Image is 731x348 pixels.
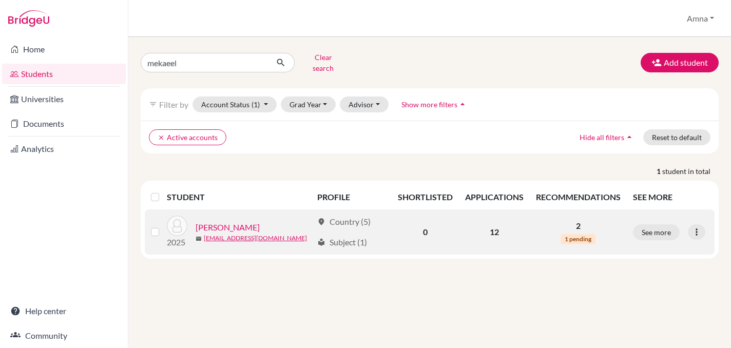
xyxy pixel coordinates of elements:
[167,216,187,236] img: Choudhry, Mohammad Mekaeel
[317,236,367,248] div: Subject (1)
[2,89,126,109] a: Universities
[627,185,715,209] th: SEE MORE
[317,218,325,226] span: location_on
[2,64,126,84] a: Students
[317,216,371,228] div: Country (5)
[459,185,530,209] th: APPLICATIONS
[281,96,336,112] button: Grad Year
[295,49,352,76] button: Clear search
[657,166,662,177] strong: 1
[193,96,277,112] button: Account Status(1)
[393,96,476,112] button: Show more filtersarrow_drop_up
[167,185,311,209] th: STUDENT
[252,100,260,109] span: (1)
[392,209,459,255] td: 0
[317,238,325,246] span: local_library
[204,234,307,243] a: [EMAIL_ADDRESS][DOMAIN_NAME]
[159,100,188,109] span: Filter by
[662,166,719,177] span: student in total
[641,53,719,72] button: Add student
[141,53,268,72] input: Find student by name...
[682,9,719,28] button: Amna
[167,236,187,248] p: 2025
[2,325,126,346] a: Community
[401,100,457,109] span: Show more filters
[2,39,126,60] a: Home
[2,113,126,134] a: Documents
[457,99,468,109] i: arrow_drop_up
[196,221,260,234] a: [PERSON_NAME]
[2,301,126,321] a: Help center
[311,185,392,209] th: PROFILE
[530,185,627,209] th: RECOMMENDATIONS
[561,234,595,244] span: 1 pending
[459,209,530,255] td: 12
[580,133,624,142] span: Hide all filters
[8,10,49,27] img: Bridge-U
[571,129,643,145] button: Hide all filtersarrow_drop_up
[2,139,126,159] a: Analytics
[196,236,202,242] span: mail
[149,129,226,145] button: clearActive accounts
[158,134,165,141] i: clear
[149,100,157,108] i: filter_list
[340,96,389,112] button: Advisor
[624,132,634,142] i: arrow_drop_up
[536,220,621,232] p: 2
[392,185,459,209] th: SHORTLISTED
[643,129,710,145] button: Reset to default
[633,224,680,240] button: See more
